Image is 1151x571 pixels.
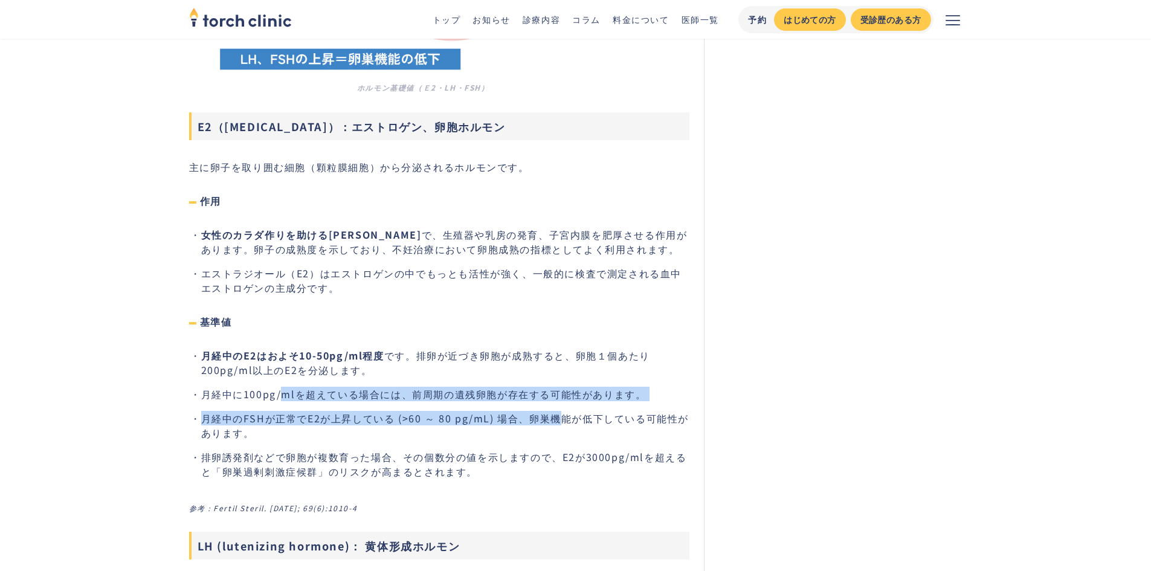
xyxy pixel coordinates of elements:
[189,4,292,30] img: torch clinic
[433,13,461,25] a: トップ
[201,266,690,295] li: エストラジオール（E2）はエストロゲンの中でもっとも活性が強く、一般的に検査で測定される血中エストロゲンの主成分です。
[613,13,669,25] a: 料金について
[189,8,292,30] a: home
[189,193,690,208] h4: 作用
[201,348,690,377] li: です。排卵が近づき卵胞が成熟すると、卵胞１個あたり200pg/ml以上のE2を分泌します。
[748,13,767,26] div: 予約
[572,13,601,25] a: コラム
[189,314,690,329] h4: 基準値
[189,503,358,513] sub: 参考：Fertil Steril. [DATE]; 69(6):1010-4
[357,82,489,92] strong: ホルモン基礎値（Ｅ2・LH・FSH）
[201,450,690,479] li: 排卵誘発剤などで卵胞が複数育った場合、その個数分の値を示しますので、E2が3000pg/mlを超えると「卵巣過剰刺激症候群」のリスクが高まるとされます。
[201,227,690,256] li: で、生殖器や乳房の発育、子宮内膜を肥厚させる作用があります。卵子の成熟度を示しており、不妊治療において卵胞成熟の指標としてよく利用されます。
[784,13,836,26] div: はじめての方
[198,118,506,134] strong: E2（[MEDICAL_DATA]）：エストロゲン、卵胞ホルモン
[523,13,560,25] a: 診療内容
[189,160,690,174] p: 主に卵子を取り囲む細胞（顆粒膜細胞）から分泌されるホルモンです。
[201,348,384,363] strong: 月経中のE2はおよそ10-50pg/ml程度
[860,13,921,26] div: 受診歴のある方
[201,227,422,242] strong: 女性のカラダ作りを助ける[PERSON_NAME]
[198,538,460,553] strong: LH (lutenizing hormone)： 黄体形成ホルモン
[774,8,845,31] a: はじめての方
[472,13,510,25] a: お知らせ
[201,411,690,440] li: 月経中のFSHが正常でE2が上昇している (>60 ～ 80 pg/mL) 場合、卵巣機能が低下している可能性があります。
[201,387,690,401] li: 月経中に100pg/mlを超えている場合には、前周期の遺残卵胞が存在する可能性があります。
[851,8,931,31] a: 受診歴のある方
[682,13,719,25] a: 医師一覧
